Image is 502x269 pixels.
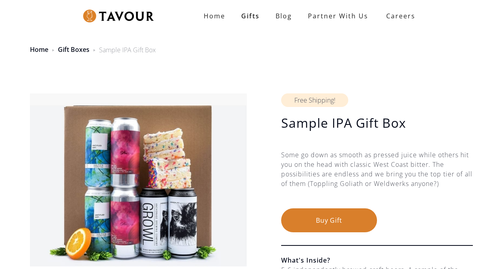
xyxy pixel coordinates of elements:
[376,5,421,27] a: Careers
[99,45,156,55] div: Sample IPA Gift Box
[300,8,376,24] a: partner with us
[196,8,233,24] a: Home
[204,12,225,20] strong: Home
[233,8,268,24] a: Gifts
[281,150,473,208] div: Some go down as smooth as pressed juice while others hit you on the head with classic West Coast ...
[386,8,415,24] strong: Careers
[281,115,473,131] h1: Sample IPA Gift Box
[58,45,89,54] a: Gift Boxes
[30,45,48,54] a: Home
[281,255,473,265] h6: What's Inside?
[268,8,300,24] a: Blog
[281,208,377,232] button: Buy Gift
[281,93,348,107] div: Free Shipping!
